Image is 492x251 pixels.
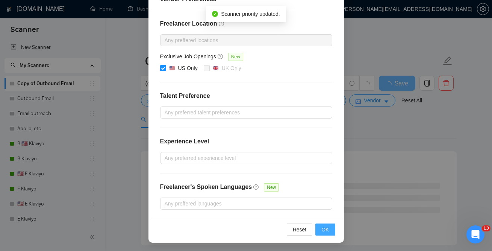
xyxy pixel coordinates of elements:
h4: Experience Level [160,137,209,146]
span: OK [321,225,329,234]
span: New [264,183,279,192]
span: check-circle [212,11,218,17]
h4: Freelancer's Spoken Languages [160,183,252,192]
iframe: Intercom live chat [466,225,484,243]
button: Reset [287,224,313,236]
img: 🇺🇸 [170,65,175,71]
span: question-circle [219,21,225,27]
span: question-circle [253,184,259,190]
span: Scanner priority updated. [221,11,280,17]
h4: Talent Preference [160,91,332,100]
span: 13 [482,225,490,231]
img: 🇬🇧 [213,65,218,71]
span: Reset [293,225,307,234]
span: question-circle [218,53,224,59]
div: US Only [178,64,198,72]
button: OK [315,224,335,236]
div: UK Only [222,64,241,72]
span: New [228,53,243,61]
h4: Freelancer Location [160,19,332,28]
h5: Exclusive Job Openings [160,52,216,61]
